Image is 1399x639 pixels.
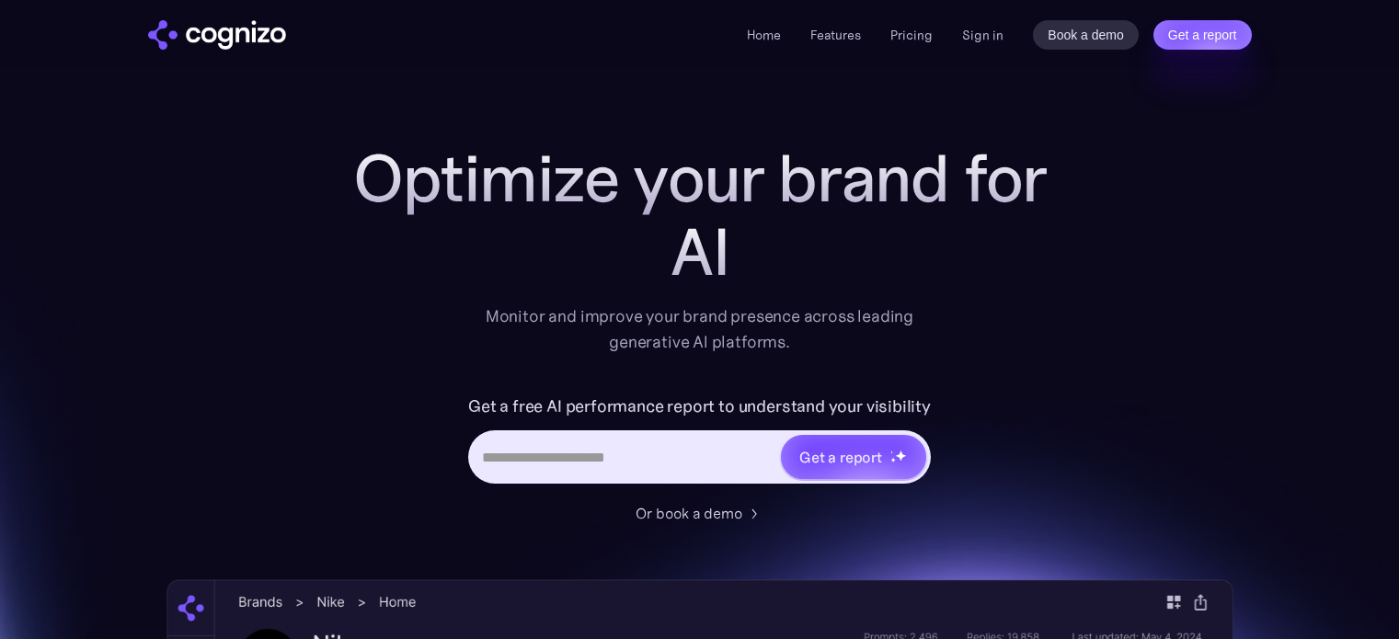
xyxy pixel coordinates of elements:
[779,433,928,481] a: Get a reportstarstarstar
[474,303,926,355] div: Monitor and improve your brand presence across leading generative AI platforms.
[1153,20,1252,50] a: Get a report
[332,215,1068,289] div: AI
[468,392,931,493] form: Hero URL Input Form
[799,446,882,468] div: Get a report
[890,27,933,43] a: Pricing
[895,450,907,462] img: star
[890,451,893,453] img: star
[1033,20,1139,50] a: Book a demo
[332,142,1068,215] h1: Optimize your brand for
[148,20,286,50] a: home
[747,27,781,43] a: Home
[636,502,742,524] div: Or book a demo
[636,502,764,524] a: Or book a demo
[890,457,897,463] img: star
[962,24,1003,46] a: Sign in
[810,27,861,43] a: Features
[468,392,931,421] label: Get a free AI performance report to understand your visibility
[148,20,286,50] img: cognizo logo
